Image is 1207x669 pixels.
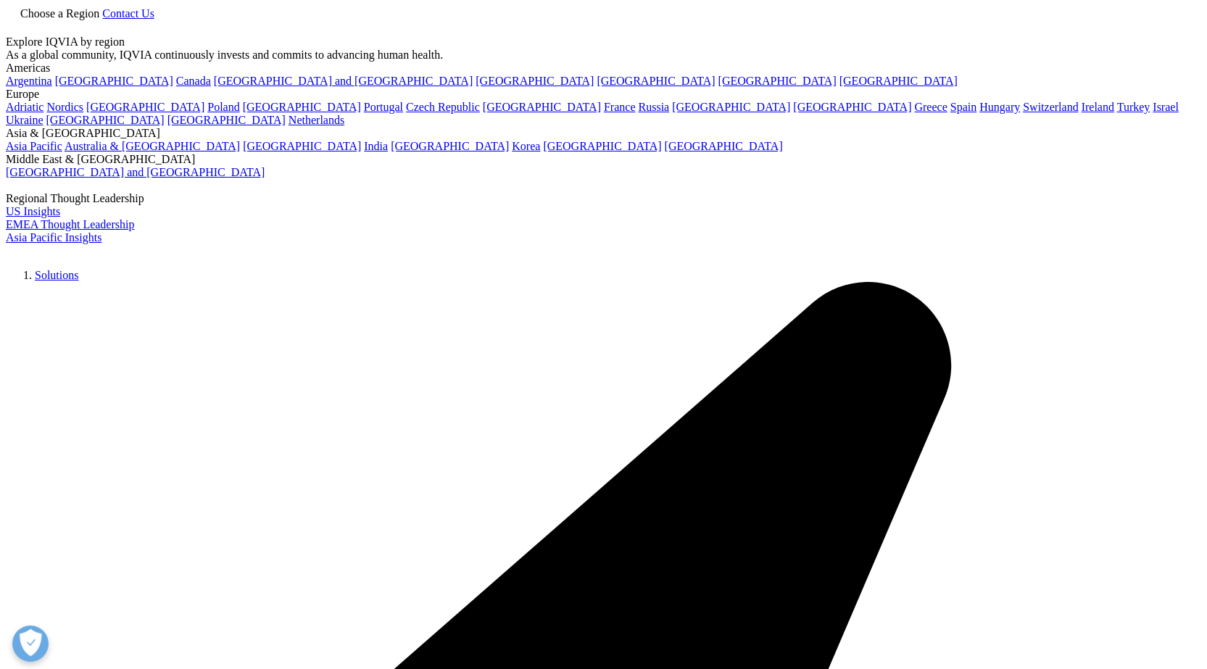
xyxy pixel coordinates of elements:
[839,75,958,87] a: [GEOGRAPHIC_DATA]
[6,114,43,126] a: Ukraine
[793,101,911,113] a: [GEOGRAPHIC_DATA]
[543,140,661,152] a: [GEOGRAPHIC_DATA]
[391,140,509,152] a: [GEOGRAPHIC_DATA]
[20,7,99,20] span: Choose a Region
[6,36,1201,49] div: Explore IQVIA by region
[46,101,83,113] a: Nordics
[6,75,52,87] a: Argentina
[12,626,49,662] button: Open Preferences
[6,205,60,217] a: US Insights
[167,114,286,126] a: [GEOGRAPHIC_DATA]
[406,101,480,113] a: Czech Republic
[207,101,239,113] a: Poland
[243,140,361,152] a: [GEOGRAPHIC_DATA]
[6,153,1201,166] div: Middle East & [GEOGRAPHIC_DATA]
[597,75,715,87] a: [GEOGRAPHIC_DATA]
[176,75,211,87] a: Canada
[6,127,1201,140] div: Asia & [GEOGRAPHIC_DATA]
[364,140,388,152] a: India
[950,101,976,113] a: Spain
[35,269,78,281] a: Solutions
[86,101,204,113] a: [GEOGRAPHIC_DATA]
[65,140,240,152] a: Australia & [GEOGRAPHIC_DATA]
[483,101,601,113] a: [GEOGRAPHIC_DATA]
[6,101,43,113] a: Adriatic
[102,7,154,20] a: Contact Us
[289,114,344,126] a: Netherlands
[672,101,790,113] a: [GEOGRAPHIC_DATA]
[1082,101,1114,113] a: Ireland
[512,140,540,152] a: Korea
[604,101,636,113] a: France
[914,101,947,113] a: Greece
[364,101,403,113] a: Portugal
[718,75,837,87] a: [GEOGRAPHIC_DATA]
[6,49,1201,62] div: As a global community, IQVIA continuously invests and commits to advancing human health.
[6,166,265,178] a: [GEOGRAPHIC_DATA] and [GEOGRAPHIC_DATA]
[1023,101,1078,113] a: Switzerland
[476,75,594,87] a: [GEOGRAPHIC_DATA]
[214,75,473,87] a: [GEOGRAPHIC_DATA] and [GEOGRAPHIC_DATA]
[1117,101,1150,113] a: Turkey
[46,114,165,126] a: [GEOGRAPHIC_DATA]
[665,140,783,152] a: [GEOGRAPHIC_DATA]
[55,75,173,87] a: [GEOGRAPHIC_DATA]
[243,101,361,113] a: [GEOGRAPHIC_DATA]
[6,140,62,152] a: Asia Pacific
[6,62,1201,75] div: Americas
[6,192,1201,205] div: Regional Thought Leadership
[1153,101,1179,113] a: Israel
[6,218,134,230] a: EMEA Thought Leadership
[6,88,1201,101] div: Europe
[979,101,1020,113] a: Hungary
[6,231,101,244] a: Asia Pacific Insights
[639,101,670,113] a: Russia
